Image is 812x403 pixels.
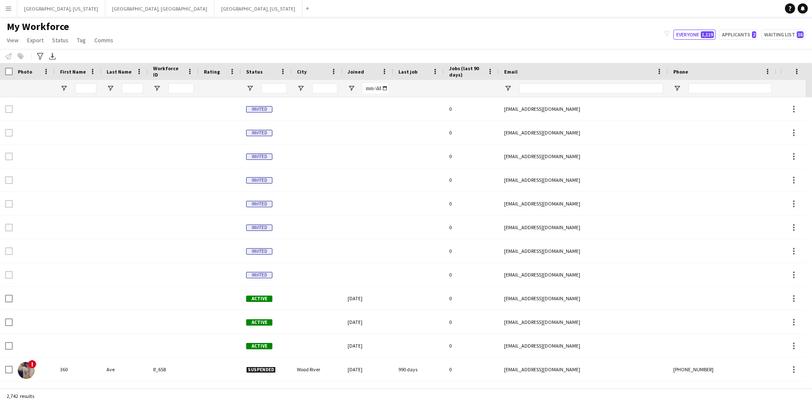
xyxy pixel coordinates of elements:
button: Open Filter Menu [504,85,512,92]
button: Open Filter Menu [673,85,681,92]
div: 0 [444,97,499,121]
app-action-btn: Export XLSX [47,51,58,61]
span: Invited [246,225,272,231]
div: [EMAIL_ADDRESS][DOMAIN_NAME] [499,121,668,144]
span: Joined [348,69,364,75]
input: Row Selection is disabled for this row (unchecked) [5,153,13,160]
div: 360 [55,358,101,381]
span: Invited [246,177,272,184]
button: [GEOGRAPHIC_DATA], [US_STATE] [214,0,302,17]
span: Invited [246,154,272,160]
input: Workforce ID Filter Input [168,83,194,93]
div: 0 [444,192,499,215]
button: Open Filter Menu [60,85,68,92]
button: Open Filter Menu [107,85,114,92]
span: Tag [77,36,86,44]
div: lf_658 [148,358,199,381]
div: [PHONE_NUMBER] [668,358,776,381]
div: 0 [444,310,499,334]
div: Wood River [292,358,343,381]
span: Email [504,69,518,75]
div: 0 [444,334,499,357]
input: City Filter Input [312,83,337,93]
input: Email Filter Input [519,83,663,93]
span: 1,119 [701,31,714,38]
span: 36 [797,31,804,38]
span: Active [246,296,272,302]
span: Invited [246,248,272,255]
div: [EMAIL_ADDRESS][DOMAIN_NAME] [499,168,668,192]
button: Open Filter Menu [348,85,355,92]
input: Row Selection is disabled for this row (unchecked) [5,105,13,113]
div: [EMAIL_ADDRESS][DOMAIN_NAME] [499,310,668,334]
div: 0 [444,239,499,263]
span: Phone [673,69,688,75]
div: [EMAIL_ADDRESS][DOMAIN_NAME] [499,358,668,381]
div: [EMAIL_ADDRESS][DOMAIN_NAME] [499,216,668,239]
input: Row Selection is disabled for this row (unchecked) [5,176,13,184]
input: Row Selection is disabled for this row (unchecked) [5,129,13,137]
span: Workforce ID [153,65,184,78]
input: Last Name Filter Input [122,83,143,93]
span: Status [52,36,69,44]
input: Row Selection is disabled for this row (unchecked) [5,247,13,255]
div: [EMAIL_ADDRESS][DOMAIN_NAME] [499,192,668,215]
span: Last Name [107,69,132,75]
div: [EMAIL_ADDRESS][DOMAIN_NAME] [499,287,668,310]
span: Active [246,343,272,349]
div: 990 days [393,358,444,381]
span: Invited [246,272,272,278]
input: Joined Filter Input [363,83,388,93]
div: [EMAIL_ADDRESS][DOMAIN_NAME] [499,145,668,168]
button: Open Filter Menu [153,85,161,92]
div: [DATE] [343,358,393,381]
span: City [297,69,307,75]
app-action-btn: Advanced filters [35,51,45,61]
a: Status [49,35,72,46]
span: First Name [60,69,86,75]
div: [EMAIL_ADDRESS][DOMAIN_NAME] [499,97,668,121]
button: Open Filter Menu [297,85,304,92]
span: Invited [246,201,272,207]
span: Photo [18,69,32,75]
input: Phone Filter Input [689,83,771,93]
div: [EMAIL_ADDRESS][DOMAIN_NAME] [499,263,668,286]
span: ! [28,360,36,368]
span: Last job [398,69,417,75]
input: First Name Filter Input [75,83,96,93]
button: Waiting list36 [761,30,805,40]
input: Row Selection is disabled for this row (unchecked) [5,271,13,279]
span: Suspended [246,367,276,373]
div: [EMAIL_ADDRESS][DOMAIN_NAME] [499,334,668,357]
a: Export [24,35,47,46]
div: 0 [444,216,499,239]
div: Ave [101,358,148,381]
div: [EMAIL_ADDRESS][DOMAIN_NAME] [499,239,668,263]
a: Comms [91,35,117,46]
span: Status [246,69,263,75]
div: [DATE] [343,334,393,357]
div: 0 [444,287,499,310]
span: Active [246,319,272,326]
span: Invited [246,106,272,112]
span: 2 [752,31,756,38]
button: Applicants2 [719,30,758,40]
span: Jobs (last 90 days) [449,65,484,78]
span: Rating [204,69,220,75]
button: Everyone1,119 [673,30,716,40]
button: [GEOGRAPHIC_DATA], [US_STATE] [17,0,105,17]
input: Status Filter Input [261,83,287,93]
a: Tag [74,35,89,46]
img: 360 Ave [18,362,35,379]
button: Open Filter Menu [246,85,254,92]
div: [DATE] [343,310,393,334]
div: 0 [444,263,499,286]
span: My Workforce [7,20,69,33]
button: [GEOGRAPHIC_DATA], [GEOGRAPHIC_DATA] [105,0,214,17]
div: 0 [444,358,499,381]
a: View [3,35,22,46]
span: View [7,36,19,44]
span: Comms [94,36,113,44]
span: Invited [246,130,272,136]
div: 0 [444,121,499,144]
